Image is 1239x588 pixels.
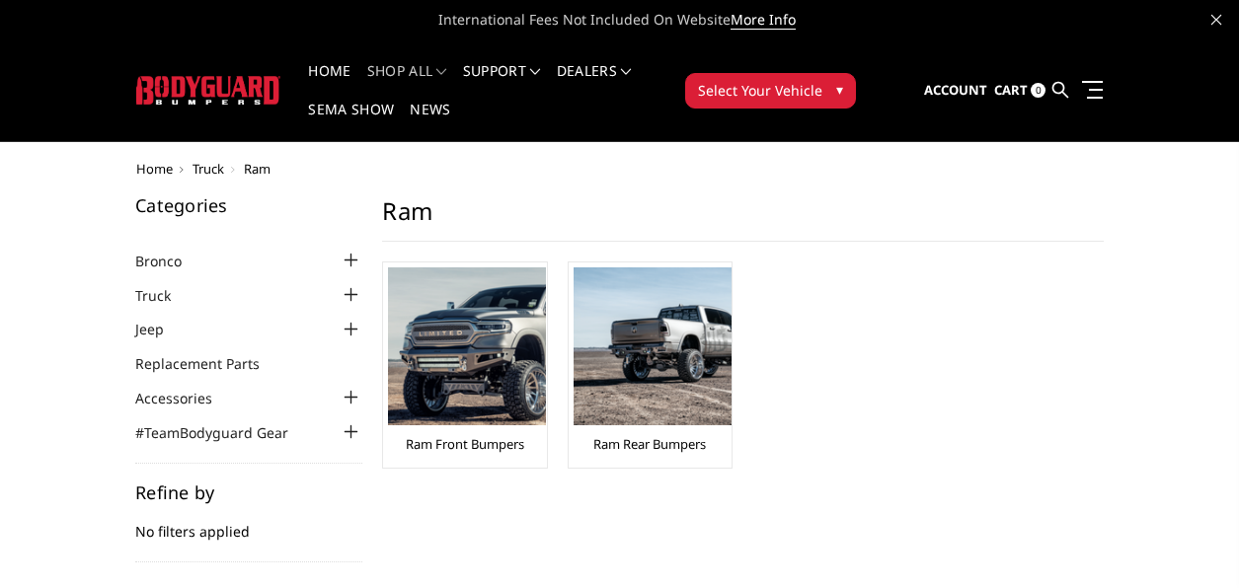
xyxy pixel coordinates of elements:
[135,285,195,306] a: Truck
[924,64,987,117] a: Account
[244,160,271,178] span: Ram
[135,422,313,443] a: #TeamBodyguard Gear
[924,81,987,99] span: Account
[136,160,173,178] a: Home
[367,64,447,103] a: shop all
[994,64,1045,117] a: Cart 0
[731,10,796,30] a: More Info
[136,76,281,105] img: BODYGUARD BUMPERS
[406,435,524,453] a: Ram Front Bumpers
[463,64,541,103] a: Support
[135,483,362,501] h5: Refine by
[308,64,350,103] a: Home
[135,319,189,339] a: Jeep
[135,251,206,271] a: Bronco
[557,64,632,103] a: Dealers
[836,79,843,100] span: ▾
[698,80,822,101] span: Select Your Vehicle
[135,196,362,214] h5: Categories
[193,160,224,178] a: Truck
[308,103,394,141] a: SEMA Show
[135,483,362,562] div: No filters applied
[135,353,284,374] a: Replacement Parts
[685,73,856,109] button: Select Your Vehicle
[410,103,450,141] a: News
[593,435,706,453] a: Ram Rear Bumpers
[1031,83,1045,98] span: 0
[135,388,237,408] a: Accessories
[994,81,1028,99] span: Cart
[382,196,1104,242] h1: Ram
